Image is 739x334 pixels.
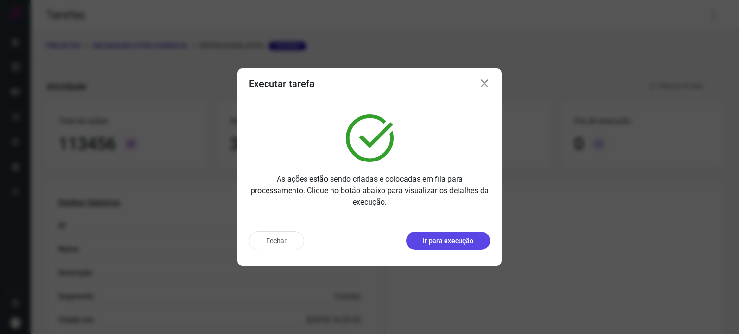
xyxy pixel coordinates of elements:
[423,236,473,246] p: Ir para execução
[249,173,490,208] p: As ações estão sendo criadas e colocadas em fila para processamento. Clique no botão abaixo para ...
[249,78,315,89] h3: Executar tarefa
[249,231,304,250] button: Fechar
[346,114,394,162] img: verified.svg
[406,232,490,250] button: Ir para execução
